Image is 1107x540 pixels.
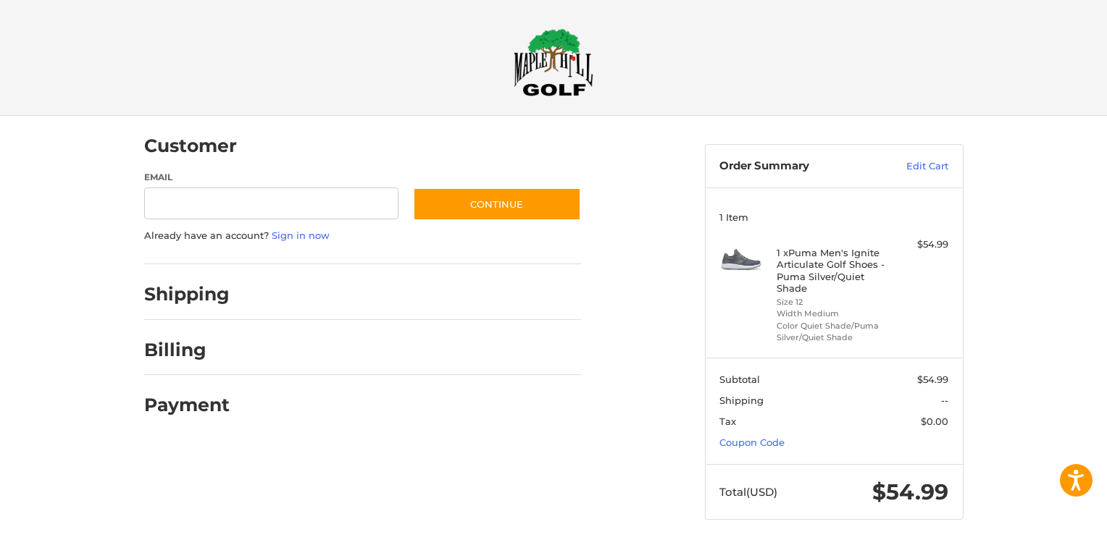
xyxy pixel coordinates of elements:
[777,247,887,294] h4: 1 x Puma Men's Ignite Articulate Golf Shoes - Puma Silver/Quiet Shade
[941,395,948,406] span: --
[144,229,581,243] p: Already have an account?
[272,229,330,241] a: Sign in now
[144,283,230,305] h2: Shipping
[144,171,399,184] label: Email
[921,415,948,427] span: $0.00
[514,28,593,96] img: Maple Hill Golf
[917,374,948,385] span: $54.99
[144,339,229,361] h2: Billing
[719,485,777,499] span: Total (USD)
[891,237,948,252] div: $54.99
[719,436,785,448] a: Coupon Code
[777,320,887,344] li: Color Quiet Shade/Puma Silver/Quiet Shade
[719,159,875,174] h3: Order Summary
[719,374,760,385] span: Subtotal
[144,394,230,416] h2: Payment
[875,159,948,174] a: Edit Cart
[144,135,237,157] h2: Customer
[413,187,581,221] button: Continue
[719,415,736,427] span: Tax
[719,211,948,223] h3: 1 Item
[777,296,887,308] li: Size 12
[777,308,887,320] li: Width Medium
[14,478,172,526] iframe: Gorgias live chat messenger
[719,395,764,406] span: Shipping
